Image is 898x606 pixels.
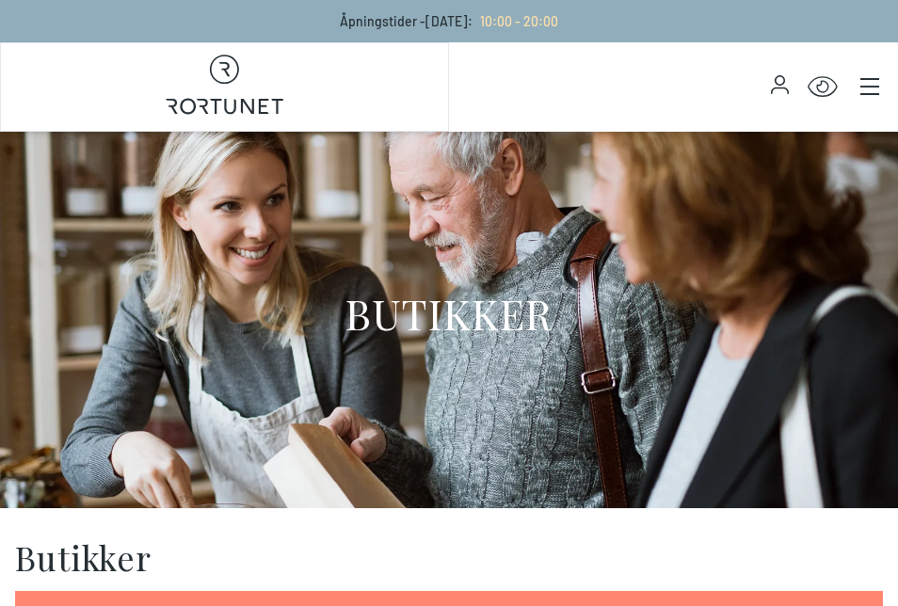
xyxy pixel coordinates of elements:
h1: Butikker [15,538,152,576]
span: 10:00 - 20:00 [480,13,558,29]
h1: BUTIKKER [345,287,553,339]
a: 10:00 - 20:00 [473,13,558,29]
p: Åpningstider - [DATE] : [340,11,558,31]
button: Main menu [857,73,883,100]
button: Open Accessibility Menu [808,72,838,103]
